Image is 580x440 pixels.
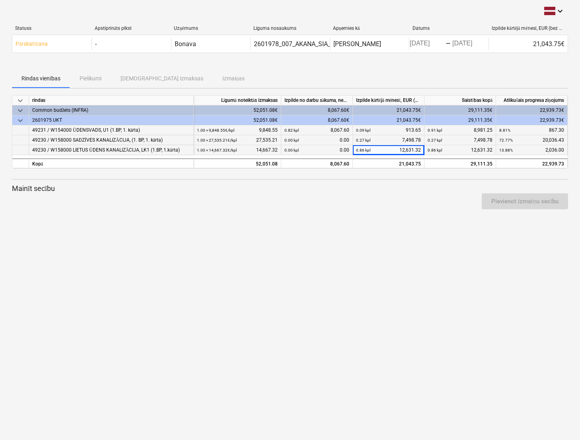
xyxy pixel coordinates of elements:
div: 21,043.75€ [489,37,568,50]
small: 0.09 kpl [356,128,370,132]
div: 12,631.32 [428,145,492,155]
p: Rindas vienības [21,74,60,83]
small: 0.00 kpl [284,148,299,152]
input: Sākuma datums [408,38,446,49]
small: 0.82 kpl [284,128,299,132]
div: Kopā [29,158,194,168]
div: 7,498.78 [356,135,421,145]
div: Atlikušais progresa ziņojums [496,95,568,105]
div: 0.00 [284,135,349,145]
div: 2601978_007_AKANA_SIA_20250514_Ligums_UKT_LKT_S8_1karta (1).pdf [254,40,464,48]
span: keyboard_arrow_down [16,96,25,105]
div: Apstiprināts plkst [95,25,168,31]
span: keyboard_arrow_down [16,116,25,125]
small: 1.00 × 9,848.55€ / kpl [197,128,234,132]
div: Līgumā noteiktās izmaksas [194,95,281,105]
div: Izpilde kārtējā mēnesī, EUR (bez PVN) [492,25,565,31]
div: 29,111.35 [424,158,496,168]
div: 2,036.00 [499,145,564,155]
div: 913.65 [356,125,421,135]
div: 29,111.35€ [424,105,496,115]
div: rindas [29,95,194,105]
small: 1.00 × 27,535.21€ / kpl [197,138,237,142]
div: 49230 / W158000 LIETUS ŪDENS KANALIZĀCIJA, LK1 (1.BP, 1.kārta) [32,145,190,155]
div: Izpilde no darbu sākuma, neskaitot kārtējā mēneša izpildi [281,95,353,105]
small: 1.00 × 14,667.32€ / kpl [197,148,237,152]
div: Saistības kopā [424,95,496,105]
div: 0.00 [284,145,349,155]
p: Pārskatīšana [16,40,48,48]
div: 8,067.60€ [281,105,353,115]
div: 20,036.43 [499,135,564,145]
div: Datums [413,25,486,31]
div: 49230 / W158000 SADZĪVES KANALIZĀCIJA, (1. BP, 1. kārta) [32,135,190,145]
div: 12,631.32 [356,145,421,155]
div: 52,051.08€ [194,115,281,125]
div: 27,535.21 [197,135,278,145]
div: Bonava [175,40,196,48]
div: Uzņēmums [174,25,247,31]
small: 0.91 kpl [428,128,442,132]
small: 0.27 kpl [428,138,442,142]
div: 867.30 [499,125,564,135]
div: 22,939.73€ [496,105,568,115]
small: 13.88% [499,148,513,152]
div: 8,067.60 [284,125,349,135]
small: 8.81% [499,128,510,132]
small: 0.86 kpl [428,148,442,152]
div: [PERSON_NAME] [333,40,381,48]
div: 21,043.75 [356,159,421,169]
div: Apņemies kā [333,25,406,31]
div: 8,067.60€ [281,115,353,125]
p: Mainīt secību [12,184,568,193]
div: 14,667.32 [197,145,278,155]
span: keyboard_arrow_down [16,106,25,115]
div: - [446,41,451,46]
div: Izpilde kārtējā mēnesī, EUR (bez PVN) [353,95,424,105]
div: 9,848.55 [197,125,278,135]
input: Beigu datums [451,38,488,49]
div: 29,111.35€ [424,115,496,125]
div: 52,051.08€ [194,105,281,115]
div: 22,939.73€ [496,115,568,125]
div: 49231 / W154000 ŪDENSVADS, U1 (1.BP, 1. kārta) [32,125,190,135]
small: 0.86 kpl [356,148,370,152]
div: Common budžets (INFRA) [32,105,190,115]
div: 8,067.60 [284,159,349,169]
div: 8,981.25 [428,125,492,135]
i: keyboard_arrow_down [555,6,565,16]
div: 2601975 UKT [32,115,190,125]
div: 7,498.78 [428,135,492,145]
div: - [95,40,97,48]
small: 0.00 kpl [284,138,299,142]
div: 21,043.75€ [353,105,424,115]
small: 72.77% [499,138,513,142]
div: Līguma nosaukums [253,25,327,31]
small: 0.27 kpl [356,138,370,142]
div: 21,043.75€ [353,115,424,125]
div: Statuss [15,25,88,31]
div: 52,051.08 [197,159,278,169]
div: 22,939.73 [499,159,564,169]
